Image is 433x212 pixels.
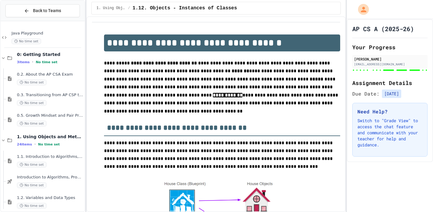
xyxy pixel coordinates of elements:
span: No time set [17,80,47,85]
div: My Account [352,2,370,16]
span: 0: Getting Started [17,52,83,57]
span: • [32,60,33,64]
span: 0.2. About the AP CSA Exam [17,72,83,77]
span: 0.5. Growth Mindset and Pair Programming [17,113,83,118]
span: 1. Using Objects and Methods [17,134,83,139]
span: 24 items [17,142,32,146]
h2: Your Progress [352,43,428,51]
span: 1.2. Variables and Data Types [17,195,83,201]
button: Back to Teams [5,4,80,17]
span: • [34,142,36,147]
span: No time set [38,142,60,146]
span: 1. Using Objects and Methods [96,6,125,11]
span: No time set [17,121,47,126]
div: [EMAIL_ADDRESS][DOMAIN_NAME] [354,62,426,67]
h3: Need Help? [357,108,422,115]
span: 0.3. Transitioning from AP CSP to AP CSA [17,93,83,98]
span: No time set [17,182,47,188]
span: 3 items [17,60,30,64]
span: Introduction to Algorithms, Programming, and Compilers [17,175,83,180]
span: 1.1. Introduction to Algorithms, Programming, and Compilers [17,154,83,159]
span: No time set [36,60,57,64]
span: Due Date: [352,90,379,97]
p: Switch to "Grade View" to access the chat feature and communicate with your teacher for help and ... [357,118,422,148]
h1: AP CS A (2025-26) [352,24,414,33]
span: No time set [17,203,47,209]
iframe: chat widget [408,188,427,206]
span: Java Playground [11,31,83,36]
iframe: chat widget [383,161,427,187]
span: [DATE] [382,90,401,98]
span: Back to Teams [33,8,61,14]
h2: Assignment Details [352,79,428,87]
span: No time set [11,38,41,44]
span: No time set [17,100,47,106]
div: [PERSON_NAME] [354,56,426,62]
span: No time set [17,162,47,168]
span: / [128,6,130,11]
span: 1.12. Objects - Instances of Classes [132,5,237,12]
